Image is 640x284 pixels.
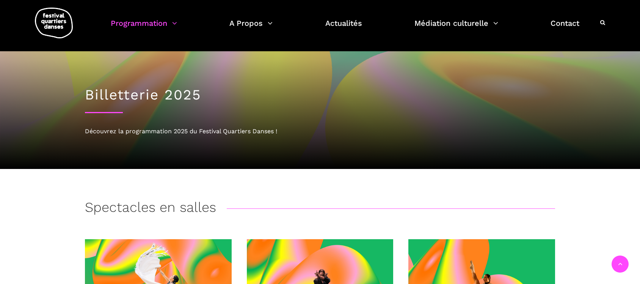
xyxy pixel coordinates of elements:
a: Contact [551,17,579,39]
a: Programmation [111,17,177,39]
div: Découvrez la programmation 2025 du Festival Quartiers Danses ! [85,126,555,136]
h1: Billetterie 2025 [85,87,555,103]
a: Médiation culturelle [414,17,498,39]
img: logo-fqd-med [35,8,73,38]
a: Actualités [325,17,362,39]
a: A Propos [229,17,273,39]
h3: Spectacles en salles [85,199,216,218]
